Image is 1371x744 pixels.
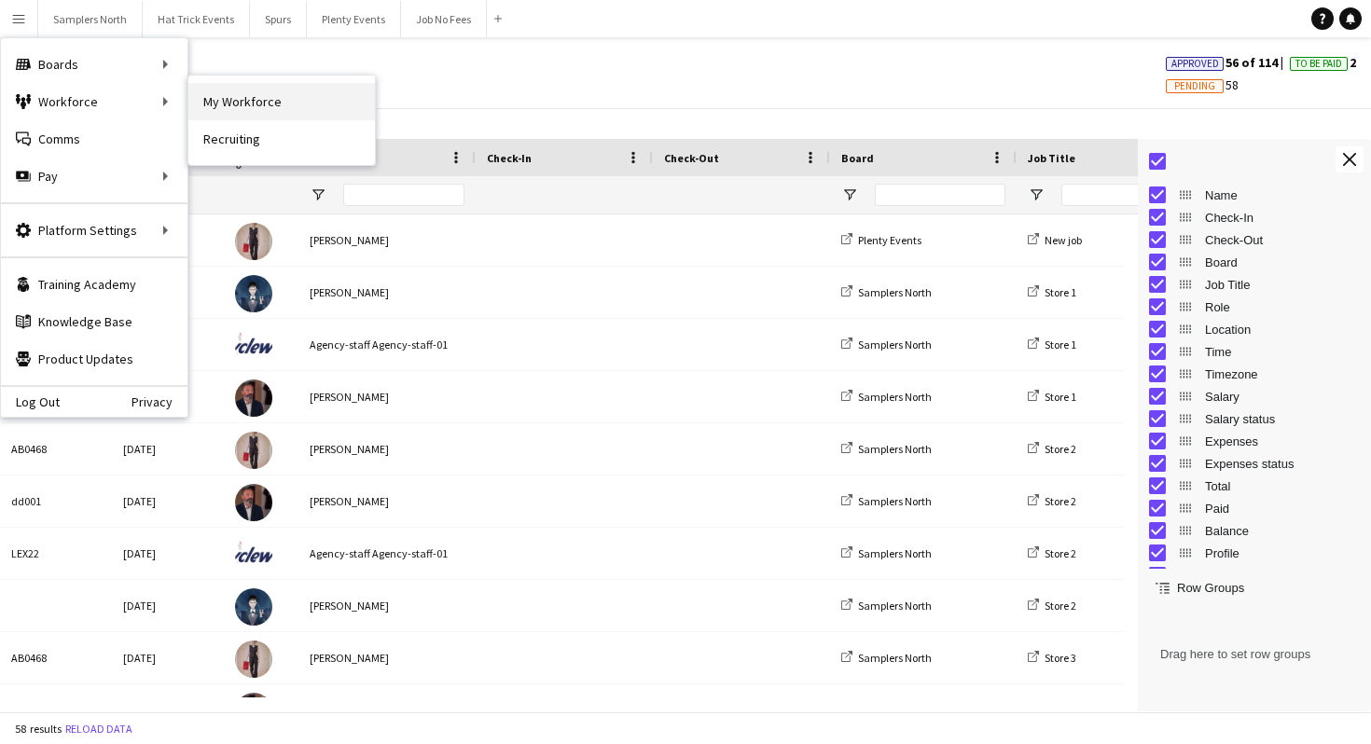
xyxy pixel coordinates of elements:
[235,693,272,730] img: Andrew Allison
[38,1,143,37] button: Samplers North
[235,588,272,626] img: Oswald Cobblepot
[875,184,1005,206] input: Board Filter Input
[858,651,932,665] span: Samplers North
[132,394,187,409] a: Privacy
[841,285,932,299] a: Samplers North
[62,719,136,739] button: Reload data
[841,186,858,203] button: Open Filter Menu
[858,442,932,456] span: Samplers North
[858,494,932,508] span: Samplers North
[298,475,476,527] div: [PERSON_NAME]
[1138,363,1371,385] div: Timezone Column
[841,494,932,508] a: Samplers North
[1174,80,1215,92] span: Pending
[1138,452,1371,475] div: Expenses status Column
[143,1,250,37] button: Hat Trick Events
[1205,457,1360,471] span: Expenses status
[1028,599,1076,613] a: Store 2
[858,285,932,299] span: Samplers North
[1045,390,1076,404] span: Store 1
[1138,206,1371,228] div: Check-In Column
[298,423,476,475] div: [PERSON_NAME]
[1205,345,1360,359] span: Time
[1166,76,1239,93] span: 58
[1205,546,1360,560] span: Profile
[235,275,272,312] img: Oswald Cobblepot
[1138,228,1371,251] div: Check-Out Column
[664,151,719,165] span: Check-Out
[235,641,272,678] img: Diana Priceless
[1028,494,1076,508] a: Store 2
[841,442,932,456] a: Samplers North
[1205,188,1360,202] span: Name
[1,212,187,249] div: Platform Settings
[841,651,932,665] a: Samplers North
[1205,255,1360,269] span: Board
[1205,390,1360,404] span: Salary
[310,186,326,203] button: Open Filter Menu
[858,599,932,613] span: Samplers North
[841,338,932,351] a: Samplers North
[1205,367,1360,381] span: Timezone
[250,1,307,37] button: Spurs
[235,327,272,365] img: Agency-staff Agency-staff-01
[1138,184,1371,206] div: Name Column
[487,151,532,165] span: Check-In
[1205,479,1360,493] span: Total
[1295,58,1342,70] span: To Be Paid
[235,484,272,521] img: Andrew Allison
[112,475,224,527] div: [DATE]
[1138,251,1371,273] div: Board Column
[858,338,932,351] span: Samplers North
[1205,434,1360,448] span: Expenses
[235,536,272,573] img: Agency-staff Agency-staff-01
[235,223,272,260] img: Diana Priceless
[1205,502,1360,516] span: Paid
[858,546,932,560] span: Samplers North
[841,599,932,613] a: Samplers North
[1138,296,1371,318] div: Role Column
[112,632,224,683] div: [DATE]
[298,267,476,318] div: [PERSON_NAME]
[1138,430,1371,452] div: Expenses Column
[1028,338,1076,351] a: Store 1
[1177,581,1244,595] span: Row Groups
[1028,233,1082,247] a: New job
[841,233,921,247] a: Plenty Events
[1,394,60,409] a: Log Out
[1290,54,1356,71] span: 2
[1138,318,1371,340] div: Location Column
[1138,407,1371,430] div: Salary status Column
[1045,494,1076,508] span: Store 2
[1045,599,1076,613] span: Store 2
[112,423,224,475] div: [DATE]
[1,120,187,158] a: Comms
[1138,385,1371,407] div: Salary Column
[841,390,932,404] a: Samplers North
[1045,651,1076,665] span: Store 3
[298,214,476,266] div: [PERSON_NAME]
[1205,524,1360,538] span: Balance
[298,371,476,422] div: [PERSON_NAME]
[188,120,375,158] a: Recruiting
[1028,442,1076,456] a: Store 2
[298,319,476,370] div: Agency-staff Agency-staff-01
[1,46,187,83] div: Boards
[1045,546,1076,560] span: Store 2
[1138,519,1371,542] div: Balance Column
[1045,233,1082,247] span: New job
[1205,412,1360,426] span: Salary status
[298,684,476,736] div: [PERSON_NAME]
[1,83,187,120] div: Workforce
[112,684,224,736] div: [DATE]
[112,580,224,631] div: [DATE]
[1028,651,1076,665] a: Store 3
[1205,233,1360,247] span: Check-Out
[235,432,272,469] img: Diana Priceless
[1138,497,1371,519] div: Paid Column
[1205,300,1360,314] span: Role
[1171,58,1219,70] span: Approved
[1,303,187,340] a: Knowledge Base
[1138,542,1371,564] div: Profile Column
[112,528,224,579] div: [DATE]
